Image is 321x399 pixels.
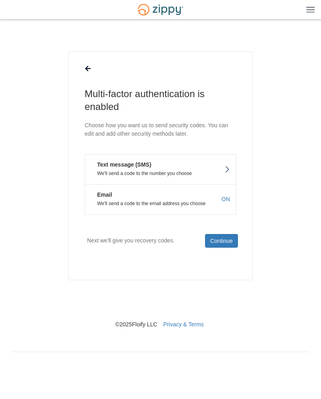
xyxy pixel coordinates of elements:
[91,161,151,169] em: Text message (SMS)
[221,195,230,203] span: ON
[12,280,309,328] nav: © 2025 Floify LLC
[91,171,230,176] p: We'll send a code to the number you choose
[85,154,236,184] button: Text message (SMS)We'll send a code to the number you choose
[306,6,315,12] img: Mobile Dropdown Menu
[85,184,236,215] button: EmailWe'll send a code to the email address you chooseON
[91,201,230,206] p: We'll send a code to the email address you choose
[163,321,204,328] a: Privacy & Terms
[91,191,112,199] em: Email
[133,0,188,19] img: Logo
[85,121,236,138] p: Choose how you want us to send security codes. You can edit and add other security methods later.
[87,234,175,247] p: Next we'll give you recovery codes.
[85,88,236,113] h1: Multi-factor authentication is enabled
[205,234,238,248] button: Continue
